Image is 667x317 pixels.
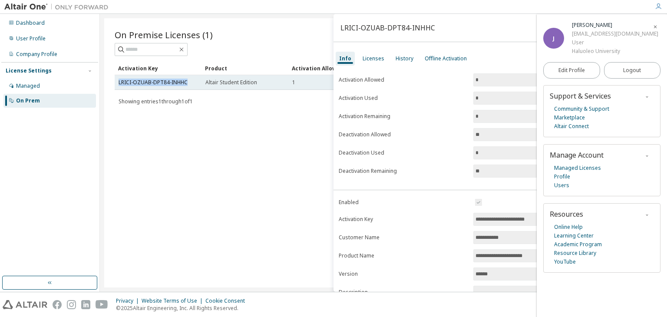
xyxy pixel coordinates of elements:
[339,199,468,206] label: Enabled
[553,35,555,42] span: J
[119,79,188,86] a: LRICI-OZUAB-DPT84-INHHC
[396,55,413,62] div: History
[16,20,45,26] div: Dashboard
[3,300,47,309] img: altair_logo.svg
[16,97,40,104] div: On Prem
[554,113,585,122] a: Marketplace
[67,300,76,309] img: instagram.svg
[558,67,585,74] span: Edit Profile
[339,76,468,83] label: Activation Allowed
[543,62,600,79] a: Edit Profile
[339,113,468,120] label: Activation Remaining
[554,164,601,172] a: Managed Licenses
[96,300,108,309] img: youtube.svg
[116,297,142,304] div: Privacy
[53,300,62,309] img: facebook.svg
[554,122,589,131] a: Altair Connect
[205,79,257,86] span: Altair Student Edition
[339,252,468,259] label: Product Name
[554,240,602,249] a: Academic Program
[339,95,468,102] label: Activation Used
[119,98,193,105] span: Showing entries 1 through 1 of 1
[339,131,468,138] label: Deactivation Allowed
[339,271,468,277] label: Version
[554,181,569,190] a: Users
[16,51,57,58] div: Company Profile
[550,209,583,219] span: Resources
[554,231,594,240] a: Learning Center
[572,30,658,38] div: [EMAIL_ADDRESS][DOMAIN_NAME]
[339,289,468,296] label: Description
[292,61,372,75] div: Activation Allowed
[339,234,468,241] label: Customer Name
[572,38,658,47] div: User
[550,91,611,101] span: Support & Services
[81,300,90,309] img: linkedin.svg
[340,24,435,31] div: LRICI-OZUAB-DPT84-INHHC
[572,21,658,30] div: Juliyana Herman
[4,3,113,11] img: Altair One
[205,61,285,75] div: Product
[550,150,604,160] span: Manage Account
[292,79,295,86] span: 1
[118,61,198,75] div: Activation Key
[554,249,596,258] a: Resource Library
[425,55,467,62] div: Offline Activation
[142,297,205,304] div: Website Terms of Use
[116,304,250,312] p: © 2025 Altair Engineering, Inc. All Rights Reserved.
[6,67,52,74] div: License Settings
[115,29,213,41] span: On Premise Licenses (1)
[339,216,468,223] label: Activation Key
[339,55,351,62] div: Info
[339,168,468,175] label: Deactivation Remaining
[623,66,641,75] span: Logout
[16,35,46,42] div: User Profile
[16,83,40,89] div: Managed
[554,172,570,181] a: Profile
[554,258,576,266] a: YouTube
[604,62,661,79] button: Logout
[554,223,583,231] a: Online Help
[363,55,384,62] div: Licenses
[205,297,250,304] div: Cookie Consent
[572,47,658,56] div: Haluoleo University
[554,105,609,113] a: Community & Support
[339,149,468,156] label: Deactivation Used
